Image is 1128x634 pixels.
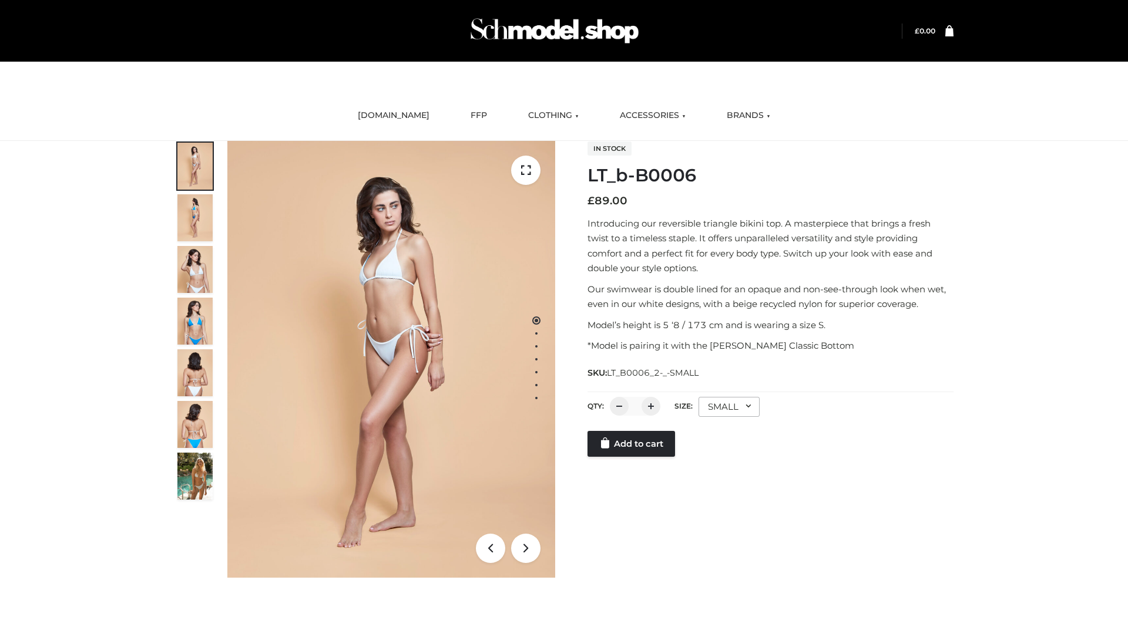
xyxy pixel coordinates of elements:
label: QTY: [587,402,604,410]
p: Our swimwear is double lined for an opaque and non-see-through look when wet, even in our white d... [587,282,954,312]
a: FFP [462,103,496,129]
div: SMALL [699,397,760,417]
img: Arieltop_CloudNine_AzureSky2.jpg [177,453,213,500]
img: Schmodel Admin 964 [466,8,643,54]
a: BRANDS [718,103,779,129]
a: CLOTHING [519,103,587,129]
span: £ [587,194,595,207]
img: ArielClassicBikiniTop_CloudNine_AzureSky_OW114ECO_7-scaled.jpg [177,349,213,396]
label: Size: [674,402,693,410]
img: ArielClassicBikiniTop_CloudNine_AzureSky_OW114ECO_2-scaled.jpg [177,194,213,241]
p: Model’s height is 5 ‘8 / 173 cm and is wearing a size S. [587,318,954,333]
span: In stock [587,141,632,156]
img: ArielClassicBikiniTop_CloudNine_AzureSky_OW114ECO_8-scaled.jpg [177,401,213,448]
p: Introducing our reversible triangle bikini top. A masterpiece that brings a fresh twist to a time... [587,216,954,276]
p: *Model is pairing it with the [PERSON_NAME] Classic Bottom [587,338,954,353]
a: Add to cart [587,431,675,457]
bdi: 0.00 [915,26,935,35]
a: [DOMAIN_NAME] [349,103,438,129]
span: LT_B0006_2-_-SMALL [607,367,699,378]
h1: LT_b-B0006 [587,165,954,186]
bdi: 89.00 [587,194,627,207]
a: ACCESSORIES [611,103,694,129]
a: £0.00 [915,26,935,35]
span: £ [915,26,919,35]
img: ArielClassicBikiniTop_CloudNine_AzureSky_OW114ECO_1 [227,141,555,578]
img: ArielClassicBikiniTop_CloudNine_AzureSky_OW114ECO_1-scaled.jpg [177,143,213,190]
img: ArielClassicBikiniTop_CloudNine_AzureSky_OW114ECO_3-scaled.jpg [177,246,213,293]
span: SKU: [587,366,700,380]
img: ArielClassicBikiniTop_CloudNine_AzureSky_OW114ECO_4-scaled.jpg [177,298,213,345]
